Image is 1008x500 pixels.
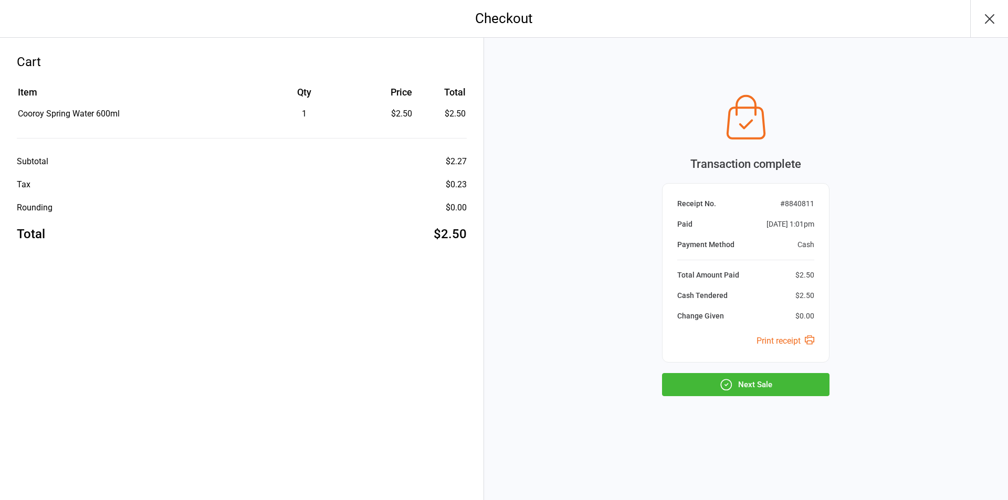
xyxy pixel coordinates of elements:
div: $2.50 [434,225,467,243]
th: Item [18,85,250,107]
div: $0.00 [446,201,467,214]
div: Cash Tendered [677,290,728,301]
div: Paid [677,219,692,230]
div: Subtotal [17,155,48,168]
div: Tax [17,178,30,191]
th: Total [416,85,465,107]
div: Receipt No. [677,198,716,209]
th: Qty [251,85,359,107]
div: Cash [797,239,814,250]
div: Transaction complete [662,155,829,173]
span: Cooroy Spring Water 600ml [18,109,120,119]
div: $2.27 [446,155,467,168]
div: Change Given [677,311,724,322]
a: Print receipt [757,336,814,346]
div: Cart [17,52,467,71]
div: 1 [251,108,359,120]
div: [DATE] 1:01pm [766,219,814,230]
button: Next Sale [662,373,829,396]
div: $2.50 [795,270,814,281]
div: $0.23 [446,178,467,191]
div: # 8840811 [780,198,814,209]
div: Total Amount Paid [677,270,739,281]
div: Rounding [17,201,52,214]
td: $2.50 [416,108,465,120]
div: $0.00 [795,311,814,322]
div: $2.50 [359,108,412,120]
div: $2.50 [795,290,814,301]
div: Payment Method [677,239,734,250]
div: Total [17,225,45,243]
div: Price [359,85,412,99]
